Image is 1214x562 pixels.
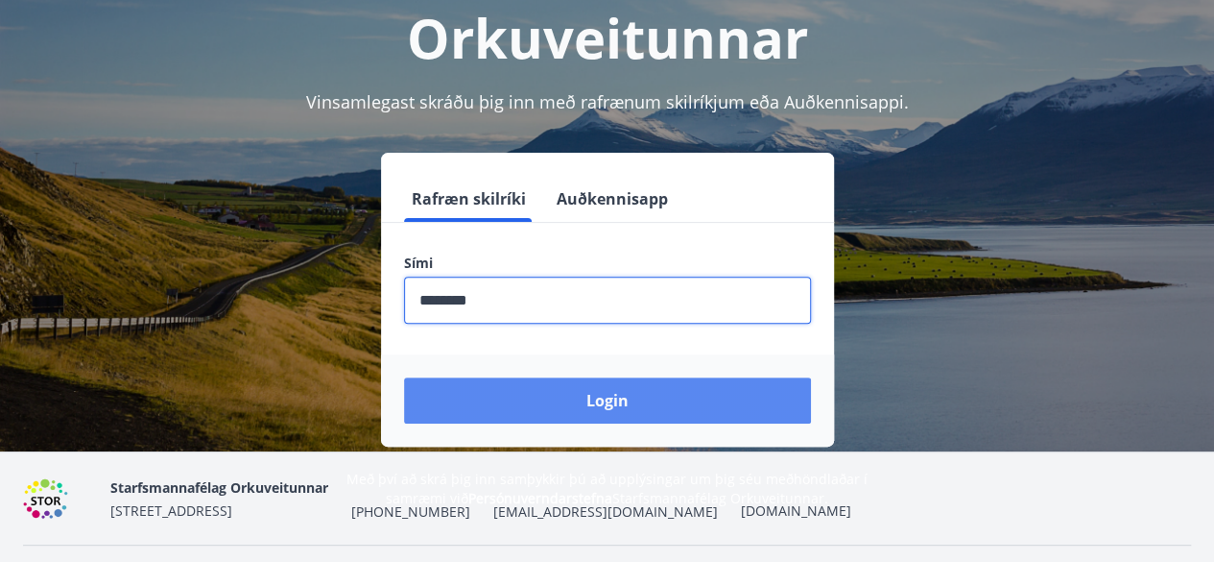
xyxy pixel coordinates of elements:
span: Vinsamlegast skráðu þig inn með rafrænum skilríkjum eða Auðkennisappi. [306,90,909,113]
button: Login [404,378,811,424]
span: Starfsmannafélag Orkuveitunnar [110,478,328,497]
button: Auðkennisapp [549,176,676,222]
button: Rafræn skilríki [404,176,534,222]
span: [EMAIL_ADDRESS][DOMAIN_NAME] [493,502,718,522]
span: Með því að skrá þig inn samþykkir þú að upplýsingar um þig séu meðhöndlaðar í samræmi við Starfsm... [346,470,868,507]
span: [STREET_ADDRESS] [110,501,232,520]
label: Sími [404,254,811,273]
span: [PHONE_NUMBER] [351,502,470,522]
img: 6gDcfMXiVBXXG0H6U6eM60D7nPrsl9g1x4qDF8XG.png [23,478,95,520]
a: [DOMAIN_NAME] [741,501,851,520]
